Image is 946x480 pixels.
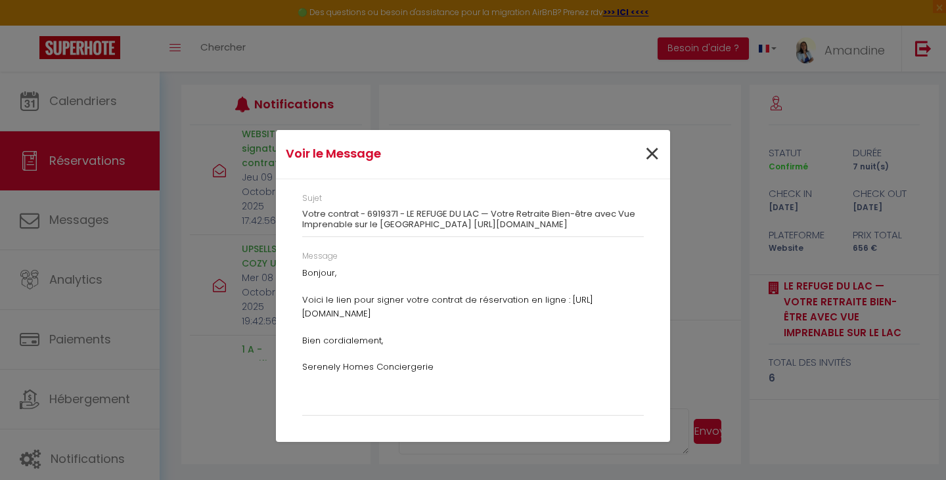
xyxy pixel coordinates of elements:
h4: Voir le Message [286,144,529,163]
label: Message [302,250,338,263]
p: Bien cordialement, [302,334,644,347]
p: Bonjour, [302,267,644,280]
h3: Votre contrat - 6919371 - LE REFUGE DU LAC — Votre Retraite Bien-être avec Vue Imprenable sur le ... [302,209,644,229]
span: × [644,135,660,174]
button: Close [644,141,660,169]
p: Voici le lien pour signer votre contrat de réservation en ligne : [URL][DOMAIN_NAME] [302,294,644,320]
p: Serenely Homes Conciergerie [302,360,644,374]
label: Sujet [302,192,322,205]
